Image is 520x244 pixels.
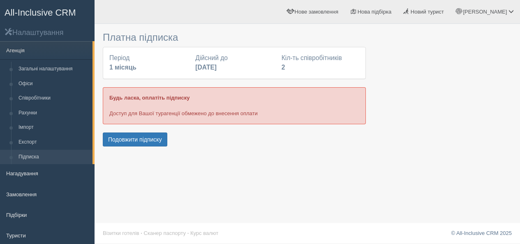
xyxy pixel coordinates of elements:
[103,230,139,236] a: Візитки готелів
[411,9,444,15] span: Новий турист
[295,9,338,15] span: Нове замовлення
[451,230,512,236] a: © All-Inclusive CRM 2025
[282,64,285,71] b: 2
[191,53,277,72] div: Дійсний до
[463,9,507,15] span: [PERSON_NAME]
[15,150,92,165] a: Підписка
[15,120,92,135] a: Імпорт
[187,230,189,236] span: ·
[0,0,94,23] a: All-Inclusive CRM
[15,135,92,150] a: Експорт
[105,53,191,72] div: Період
[358,9,392,15] span: Нова підбірка
[109,64,136,71] b: 1 місяць
[103,132,167,146] button: Подовжити підписку
[103,32,366,43] h3: Платна підписка
[103,87,366,124] div: Доступ для Вашої турагенції обмежено до внесення оплати
[5,7,76,18] span: All-Inclusive CRM
[109,95,190,101] b: Будь ласка, оплатіть підписку
[15,77,92,91] a: Офіси
[141,230,142,236] span: ·
[195,64,217,71] b: [DATE]
[144,230,186,236] a: Сканер паспорту
[15,106,92,121] a: Рахунки
[277,53,363,72] div: Кіл-ть співробітників
[15,62,92,77] a: Загальні налаштування
[190,230,218,236] a: Курс валют
[15,91,92,106] a: Співробітники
